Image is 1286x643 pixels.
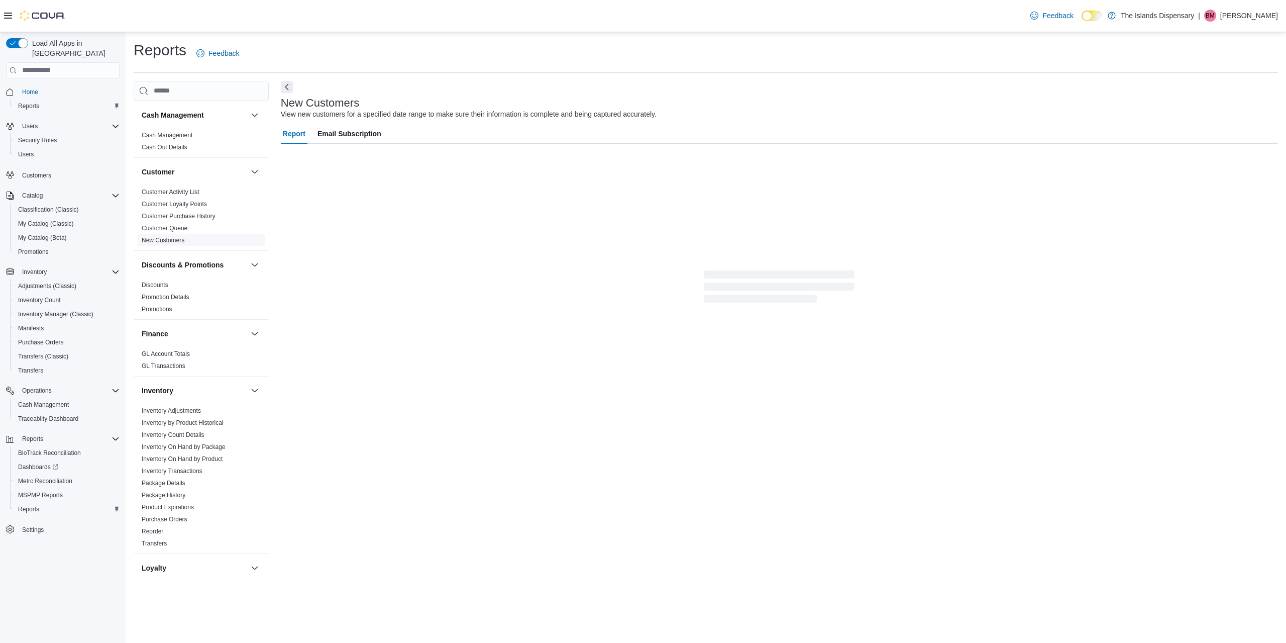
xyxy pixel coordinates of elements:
span: Reports [18,102,39,110]
button: Transfers (Classic) [10,349,124,363]
h3: New Customers [281,97,359,109]
span: Loading [704,272,854,305]
button: Reports [10,502,124,516]
span: Customers [18,168,120,181]
h3: Finance [142,329,168,339]
span: MSPMP Reports [14,489,120,501]
a: Transfers [14,364,47,377]
a: Purchase Orders [142,516,187,523]
button: Customers [2,167,124,182]
span: Operations [18,385,120,397]
span: Purchase Orders [14,336,120,348]
a: Home [18,86,42,98]
span: BioTrack Reconciliation [14,447,120,459]
button: Operations [18,385,56,397]
div: Finance [134,348,269,376]
button: Home [2,84,124,99]
a: GL Account Totals [142,350,190,357]
div: Inventory [134,405,269,554]
span: Users [22,122,38,130]
button: MSPMP Reports [10,488,124,502]
a: Inventory Transactions [142,468,202,475]
a: MSPMP Reports [14,489,67,501]
button: Loyalty [249,562,261,574]
span: Settings [22,526,44,534]
button: Operations [2,384,124,398]
a: Security Roles [14,134,61,146]
a: Customer Loyalty Points [142,201,207,208]
button: My Catalog (Classic) [10,217,124,231]
span: Cash Management [14,399,120,411]
a: Customers [18,169,55,181]
span: Settings [18,523,120,536]
button: Traceabilty Dashboard [10,412,124,426]
button: Inventory [249,385,261,397]
a: Cash Management [14,399,73,411]
span: Users [18,150,34,158]
a: Discounts [142,282,168,289]
span: Classification (Classic) [14,204,120,216]
span: Transfers [142,539,167,547]
p: The Islands Dispensary [1121,10,1194,22]
span: Inventory Transactions [142,467,202,475]
button: Users [10,147,124,161]
span: Inventory On Hand by Product [142,455,223,463]
span: Dashboards [14,461,120,473]
a: Transfers [142,540,167,547]
span: Transfers (Classic) [14,350,120,362]
div: Customer [134,186,269,250]
button: Users [2,119,124,133]
button: Transfers [10,363,124,378]
a: Inventory Manager (Classic) [14,308,97,320]
span: Customer Queue [142,224,187,232]
a: Manifests [14,322,48,334]
span: Users [18,120,120,132]
p: [PERSON_NAME] [1220,10,1278,22]
button: Settings [2,522,124,537]
span: Reports [18,433,120,445]
nav: Complex example [6,80,120,563]
a: Inventory Count Details [142,431,204,438]
span: BioTrack Reconciliation [18,449,81,457]
a: Customer Activity List [142,189,199,196]
span: Transfers [14,364,120,377]
a: Inventory On Hand by Package [142,443,226,450]
h3: Loyalty [142,563,166,573]
span: Inventory On Hand by Package [142,443,226,451]
a: Users [14,148,38,160]
button: Manifests [10,321,124,335]
a: Traceabilty Dashboard [14,413,82,425]
button: Classification (Classic) [10,203,124,217]
span: Inventory Count [18,296,61,304]
span: Reorder [142,527,163,535]
span: Inventory [18,266,120,278]
h3: Discounts & Promotions [142,260,224,270]
span: Customer Activity List [142,188,199,196]
span: Customers [22,171,51,179]
button: Adjustments (Classic) [10,279,124,293]
span: Inventory Manager (Classic) [18,310,93,318]
a: Classification (Classic) [14,204,83,216]
a: Inventory by Product Historical [142,419,224,426]
span: Promotion Details [142,293,189,301]
a: BioTrack Reconciliation [14,447,85,459]
span: Operations [22,387,52,395]
button: Reports [18,433,47,445]
span: Cash Management [142,131,192,139]
span: Inventory Manager (Classic) [14,308,120,320]
span: Transfers (Classic) [18,352,68,360]
span: Classification (Classic) [18,206,79,214]
span: Metrc Reconciliation [18,477,72,485]
button: Customer [249,166,261,178]
div: Brad Methvin [1204,10,1216,22]
span: Catalog [22,192,43,200]
a: Promotion Details [142,294,189,301]
span: Traceabilty Dashboard [18,415,78,423]
a: Promotions [14,246,53,258]
span: Purchase Orders [18,338,64,346]
span: Security Roles [14,134,120,146]
a: My Catalog (Beta) [14,232,71,244]
button: Catalog [18,190,47,202]
div: Discounts & Promotions [134,279,269,319]
span: Cash Out Details [142,143,187,151]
